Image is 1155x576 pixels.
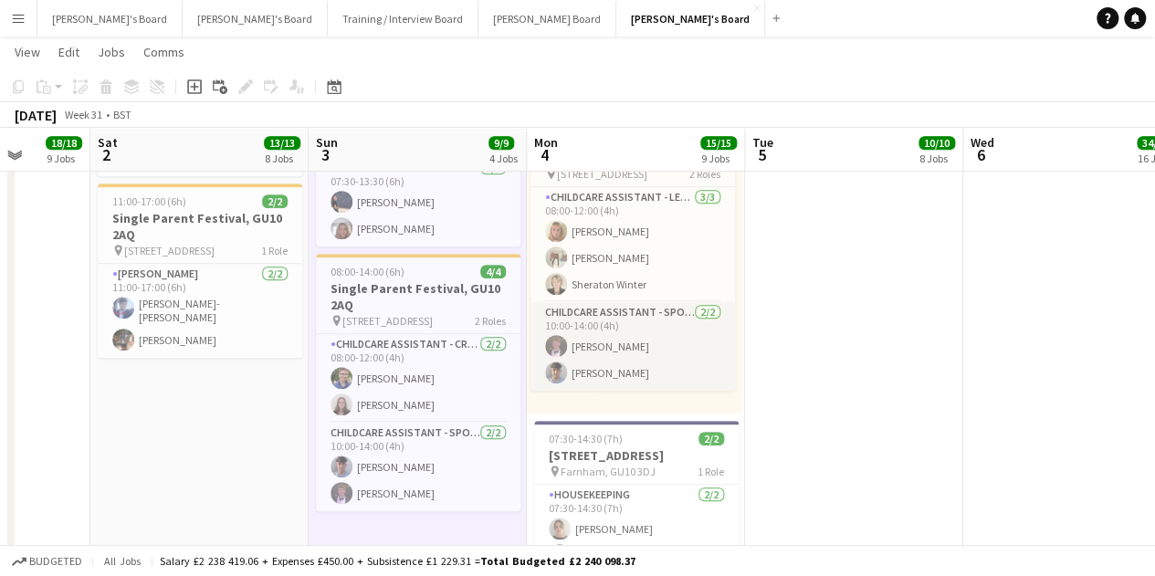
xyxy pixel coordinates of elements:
[700,136,737,150] span: 15/15
[316,334,520,423] app-card-role: Childcare Assistant - Crèche + Breakfast Service2/208:00-12:00 (4h)[PERSON_NAME][PERSON_NAME]
[919,152,954,165] div: 8 Jobs
[616,1,765,37] button: [PERSON_NAME]'s Board
[98,264,302,358] app-card-role: [PERSON_NAME]2/211:00-17:00 (6h)[PERSON_NAME]-[PERSON_NAME][PERSON_NAME]
[971,134,994,151] span: Wed
[60,108,106,121] span: Week 31
[316,280,520,313] h3: Single Parent Festival, GU10 2AQ
[750,144,773,165] span: 5
[549,432,623,445] span: 07:30-14:30 (7h)
[316,423,520,511] app-card-role: Childcare Assistant - Sports Club + Lunch Service2/210:00-14:00 (4h)[PERSON_NAME][PERSON_NAME]
[160,554,635,568] div: Salary £2 238 419.06 + Expenses £450.00 + Subsistence £1 229.31 =
[316,158,520,246] app-card-role: Housekeeping2/207:30-13:30 (6h)[PERSON_NAME][PERSON_NAME]
[15,106,57,124] div: [DATE]
[90,40,132,64] a: Jobs
[534,134,558,151] span: Mon
[530,302,735,391] app-card-role: Childcare Assistant - Sports Club + Lunch Service2/210:00-14:00 (4h)[PERSON_NAME][PERSON_NAME]
[488,136,514,150] span: 9/9
[98,183,302,358] app-job-card: 11:00-17:00 (6h)2/2Single Parent Festival, GU10 2AQ [STREET_ADDRESS]1 Role[PERSON_NAME]2/211:00-1...
[143,44,184,60] span: Comms
[9,551,85,571] button: Budgeted
[701,152,736,165] div: 9 Jobs
[98,44,125,60] span: Jobs
[489,152,518,165] div: 4 Jobs
[47,152,81,165] div: 9 Jobs
[480,554,635,568] span: Total Budgeted £2 240 098.37
[113,108,131,121] div: BST
[95,144,118,165] span: 2
[261,244,288,257] span: 1 Role
[183,1,328,37] button: [PERSON_NAME]'s Board
[531,144,558,165] span: 4
[29,555,82,568] span: Budgeted
[262,194,288,208] span: 2/2
[919,136,955,150] span: 10/10
[51,40,87,64] a: Edit
[46,136,82,150] span: 18/18
[316,134,338,151] span: Sun
[480,265,506,278] span: 4/4
[968,144,994,165] span: 6
[37,1,183,37] button: [PERSON_NAME]'s Board
[534,485,739,573] app-card-role: Housekeeping2/207:30-14:30 (7h)[PERSON_NAME][PERSON_NAME]
[265,152,299,165] div: 8 Jobs
[689,167,720,181] span: 2 Roles
[136,40,192,64] a: Comms
[124,244,215,257] span: [STREET_ADDRESS]
[534,421,739,573] app-job-card: 07:30-14:30 (7h)2/2[STREET_ADDRESS] Farnham, GU10 3DJ1 RoleHousekeeping2/207:30-14:30 (7h)[PERSON...
[112,194,186,208] span: 11:00-17:00 (6h)
[316,254,520,511] app-job-card: 08:00-14:00 (6h)4/4Single Parent Festival, GU10 2AQ [STREET_ADDRESS]2 RolesChildcare Assistant - ...
[557,167,647,181] span: [STREET_ADDRESS]
[475,314,506,328] span: 2 Roles
[98,210,302,243] h3: Single Parent Festival, GU10 2AQ
[478,1,616,37] button: [PERSON_NAME] Board
[58,44,79,60] span: Edit
[264,136,300,150] span: 13/13
[313,144,338,165] span: 3
[100,554,144,568] span: All jobs
[530,187,735,302] app-card-role: Childcare Assistant - Lego Club + Breakfast Service3/308:00-12:00 (4h)[PERSON_NAME][PERSON_NAME]S...
[561,465,656,478] span: Farnham, GU10 3DJ
[7,40,47,64] a: View
[15,44,40,60] span: View
[534,447,739,464] h3: [STREET_ADDRESS]
[698,432,724,445] span: 2/2
[331,265,404,278] span: 08:00-14:00 (6h)
[98,134,118,151] span: Sat
[698,465,724,478] span: 1 Role
[752,134,773,151] span: Tue
[328,1,478,37] button: Training / Interview Board
[530,143,735,391] app-job-card: 08:00-14:00 (6h)5/5 [STREET_ADDRESS]2 RolesChildcare Assistant - Lego Club + Breakfast Service3/3...
[342,314,433,328] span: [STREET_ADDRESS]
